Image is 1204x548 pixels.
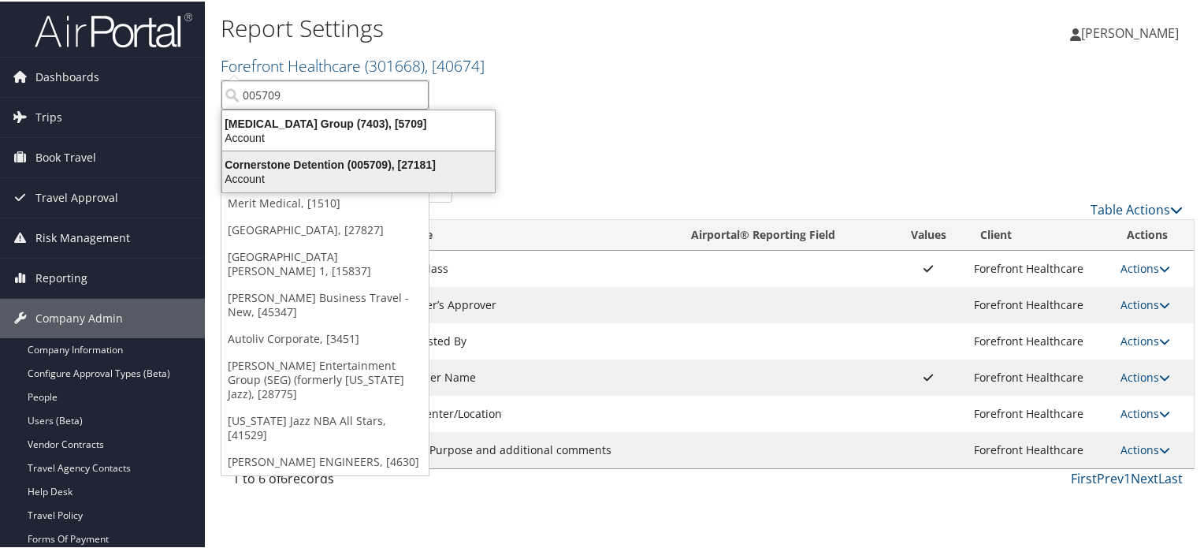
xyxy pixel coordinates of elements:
[221,447,429,474] a: [PERSON_NAME] ENGINEERS, [4630]
[966,431,1113,467] td: Forefront Healthcare
[221,188,429,215] a: Merit Medical, [1510]
[213,115,504,129] div: [MEDICAL_DATA] Group (7403), [5709]
[35,136,96,176] span: Book Travel
[386,249,677,285] td: Rule Class
[35,96,62,136] span: Trips
[1071,468,1097,486] a: First
[386,218,677,249] th: Name
[1158,468,1183,486] a: Last
[221,54,485,75] a: Forefront Healthcare
[221,406,429,447] a: [US_STATE] Jazz NBA All Stars, [41529]
[425,54,485,75] span: , [ 40674 ]
[35,56,99,95] span: Dashboards
[1081,23,1179,40] span: [PERSON_NAME]
[966,285,1113,322] td: Forefront Healthcare
[1120,259,1170,274] a: Actions
[386,431,677,467] td: Travel Purpose and additional comments
[35,297,123,337] span: Company Admin
[1120,332,1170,347] a: Actions
[1091,199,1183,217] a: Table Actions
[386,322,677,358] td: Requested By
[221,79,429,108] input: Search Accounts
[1097,468,1124,486] a: Prev
[1124,468,1131,486] a: 1
[966,358,1113,394] td: Forefront Healthcare
[966,218,1113,249] th: Client
[966,394,1113,431] td: Forefront Healthcare
[281,468,288,486] span: 6
[213,156,504,170] div: Cornerstone Detention (005709), [27181]
[386,285,677,322] td: Traveler’s Approver
[35,177,118,216] span: Travel Approval
[213,129,504,144] div: Account
[35,217,130,256] span: Risk Management
[1120,404,1170,419] a: Actions
[891,218,966,249] th: Values
[386,358,677,394] td: Manager Name
[365,54,425,75] span: ( 301668 )
[35,10,192,47] img: airportal-logo.png
[221,242,429,283] a: [GEOGRAPHIC_DATA][PERSON_NAME] 1, [15837]
[1120,368,1170,383] a: Actions
[966,249,1113,285] td: Forefront Healthcare
[966,322,1113,358] td: Forefront Healthcare
[1120,441,1170,456] a: Actions
[221,351,429,406] a: [PERSON_NAME] Entertainment Group (SEG) (formerly [US_STATE] Jazz), [28775]
[221,324,429,351] a: Autoliv Corporate, [3451]
[221,283,429,324] a: [PERSON_NAME] Business Travel - New, [45347]
[232,468,452,494] div: 1 to 6 of records
[1070,8,1195,55] a: [PERSON_NAME]
[1120,296,1170,311] a: Actions
[1113,218,1194,249] th: Actions
[221,215,429,242] a: [GEOGRAPHIC_DATA], [27827]
[213,170,504,185] div: Account
[35,257,87,296] span: Reporting
[677,218,891,249] th: Airportal&reg; Reporting Field
[221,10,870,43] h1: Report Settings
[1131,468,1158,486] a: Next
[386,394,677,431] td: Cost center/Location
